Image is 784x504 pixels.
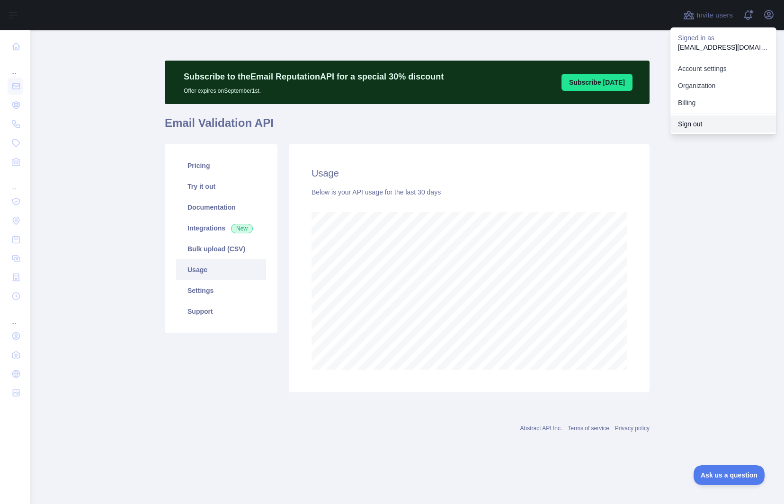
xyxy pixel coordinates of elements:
[176,176,266,197] a: Try it out
[670,60,776,77] a: Account settings
[615,425,650,432] a: Privacy policy
[8,172,23,191] div: ...
[176,239,266,259] a: Bulk upload (CSV)
[568,425,609,432] a: Terms of service
[176,280,266,301] a: Settings
[231,224,253,233] span: New
[696,10,733,21] span: Invite users
[165,115,650,138] h1: Email Validation API
[678,33,769,43] p: Signed in as
[312,187,627,197] div: Below is your API usage for the last 30 days
[8,57,23,76] div: ...
[176,155,266,176] a: Pricing
[670,77,776,94] a: Organization
[670,94,776,111] button: Billing
[520,425,562,432] a: Abstract API Inc.
[176,197,266,218] a: Documentation
[176,259,266,280] a: Usage
[184,70,444,83] p: Subscribe to the Email Reputation API for a special 30 % discount
[184,83,444,95] p: Offer expires on September 1st.
[678,43,769,52] p: [EMAIL_ADDRESS][DOMAIN_NAME]
[8,307,23,326] div: ...
[176,301,266,322] a: Support
[670,115,776,133] button: Sign out
[694,465,765,485] iframe: Toggle Customer Support
[681,8,735,23] button: Invite users
[312,167,627,180] h2: Usage
[561,74,633,91] button: Subscribe [DATE]
[176,218,266,239] a: Integrations New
